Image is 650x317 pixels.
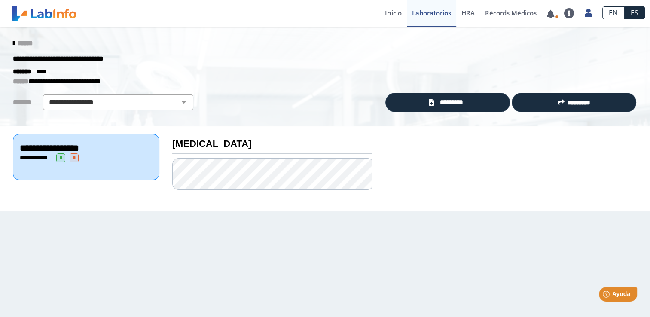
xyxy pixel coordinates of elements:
[172,138,252,149] b: [MEDICAL_DATA]
[602,6,624,19] a: EN
[461,9,475,17] span: HRA
[624,6,645,19] a: ES
[574,283,641,308] iframe: Help widget launcher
